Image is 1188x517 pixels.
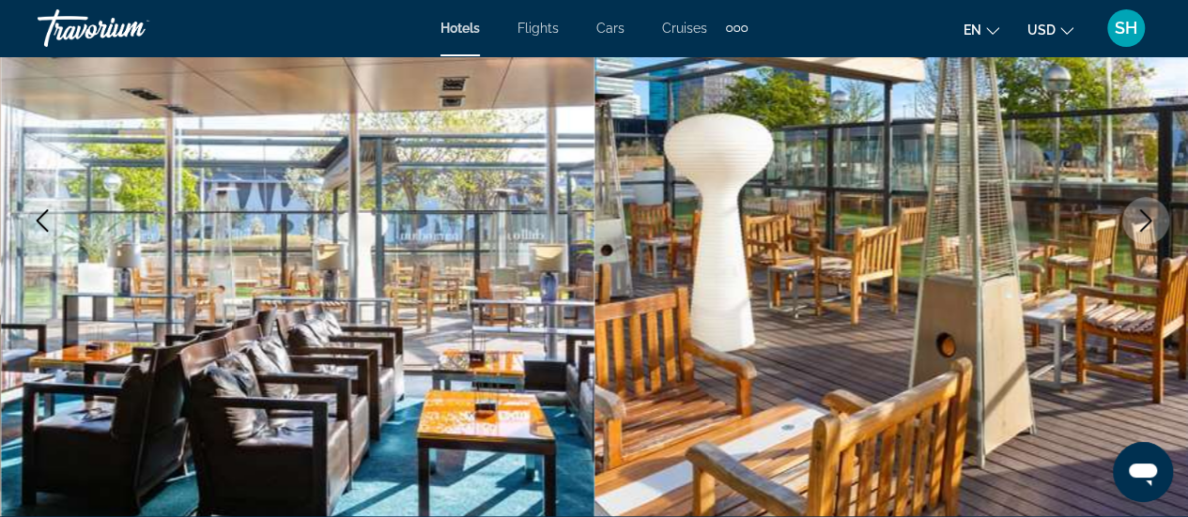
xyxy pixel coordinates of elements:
a: Flights [517,21,559,36]
button: Extra navigation items [726,13,748,43]
span: SH [1115,19,1137,38]
button: Change currency [1027,16,1073,43]
iframe: Кнопка для запуску вікна повідомлень [1113,442,1173,502]
a: Cars [596,21,625,36]
button: Next image [1122,197,1169,244]
button: Previous image [19,197,66,244]
a: Hotels [440,21,480,36]
span: USD [1027,23,1056,38]
a: Travorium [38,4,225,53]
button: User Menu [1102,8,1150,48]
a: Cruises [662,21,707,36]
button: Change language [964,16,999,43]
span: en [964,23,981,38]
